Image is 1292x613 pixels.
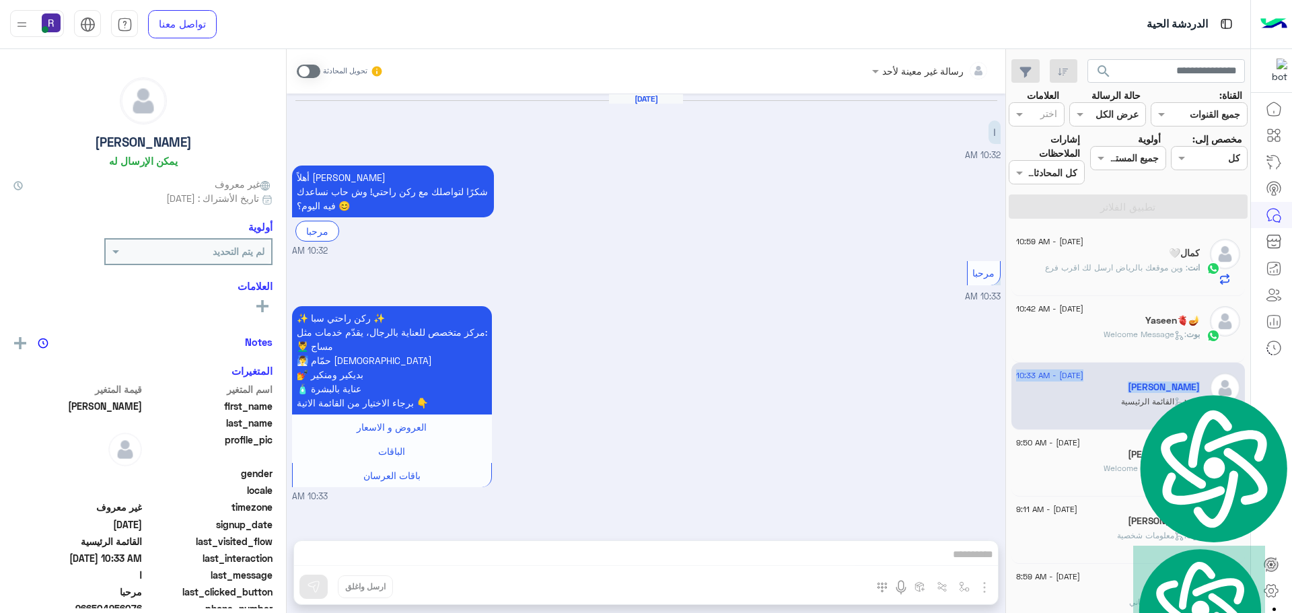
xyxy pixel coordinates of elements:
[1133,391,1292,546] img: logo.svg
[111,10,138,38] a: tab
[1016,503,1077,515] span: [DATE] - 9:11 AM
[145,382,273,396] span: اسم المتغير
[292,306,492,414] p: 14/9/2025, 10:33 AM
[338,575,393,598] button: ارسل واغلق
[1207,262,1220,275] img: WhatsApp
[378,445,405,457] span: الباقات
[1169,248,1200,259] h5: كمال🤍
[1104,329,1186,339] span: : Welcome Message
[38,338,48,349] img: notes
[13,568,142,582] span: ا
[1016,369,1083,382] span: [DATE] - 10:33 AM
[1210,373,1240,403] img: defaultAdmin.png
[1129,597,1186,607] span: : العرض الثاني
[13,280,273,292] h6: العلامات
[245,336,273,348] h6: Notes
[1009,194,1248,219] button: تطبيق الفلاتر
[13,500,142,514] span: غير معروف
[357,421,427,433] span: العروض و الاسعار
[1263,59,1287,83] img: 322853014244696
[1016,303,1083,315] span: [DATE] - 10:42 AM
[1045,262,1188,273] span: وين موقعك بالرياض ارسل لك اقرب فرع
[14,337,26,349] img: add
[1138,132,1161,146] label: أولوية
[1210,239,1240,269] img: defaultAdmin.png
[1219,88,1242,102] label: القناة:
[13,382,142,396] span: قيمة المتغير
[13,399,142,413] span: محمد
[295,221,339,242] div: مرحبا
[145,399,273,413] span: first_name
[292,491,328,503] span: 10:33 AM
[972,267,995,279] span: مرحبا
[248,221,273,233] h6: أولوية
[1016,437,1080,449] span: [DATE] - 9:50 AM
[323,66,367,77] small: تحويل المحادثة
[1210,306,1240,336] img: defaultAdmin.png
[1096,63,1112,79] span: search
[145,500,273,514] span: timezone
[1207,329,1220,342] img: WhatsApp
[145,416,273,430] span: last_name
[145,483,273,497] span: locale
[1186,329,1200,339] span: بوت
[120,78,166,124] img: defaultAdmin.png
[13,483,142,497] span: null
[1016,236,1083,248] span: [DATE] - 10:59 AM
[1121,396,1186,406] span: : القائمة الرئيسية
[42,13,61,32] img: userImage
[1117,530,1186,540] span: : معلومات شخصية
[145,517,273,532] span: signup_date
[13,534,142,548] span: القائمة الرئيسية
[1218,15,1235,32] img: tab
[1145,315,1200,326] h5: Yaseen🫀🪔
[1128,382,1200,393] h5: محمد
[80,17,96,32] img: tab
[145,466,273,480] span: gender
[108,433,142,466] img: defaultAdmin.png
[95,135,192,150] h5: [PERSON_NAME]
[148,10,217,38] a: تواصل معنا
[145,433,273,464] span: profile_pic
[13,551,142,565] span: 2025-09-14T07:33:04.802Z
[13,585,142,599] span: مرحبا
[13,16,30,33] img: profile
[363,470,421,481] span: باقات العرسان
[1040,106,1059,124] div: اختر
[166,191,259,205] span: تاريخ الأشتراك : [DATE]
[1188,262,1200,273] span: انت
[1192,132,1242,146] label: مخصص إلى:
[292,166,494,217] p: 14/9/2025, 10:32 AM
[1128,449,1200,460] h5: Mohamed
[292,245,328,258] span: 10:32 AM
[13,517,142,532] span: 2025-09-14T07:33:00.593Z
[965,291,1001,301] span: 10:33 AM
[1104,463,1186,473] span: : Welcome Message
[145,568,273,582] span: last_message
[231,365,273,377] h6: المتغيرات
[1147,15,1208,34] p: الدردشة الحية
[1016,571,1080,583] span: [DATE] - 8:59 AM
[145,551,273,565] span: last_interaction
[965,150,1001,160] span: 10:32 AM
[117,17,133,32] img: tab
[1260,10,1287,38] img: Logo
[13,466,142,480] span: null
[609,94,683,104] h6: [DATE]
[1128,515,1200,527] h5: محمد
[145,585,273,599] span: last_clicked_button
[215,177,273,191] span: غير معروف
[1087,59,1120,88] button: search
[1009,132,1080,161] label: إشارات الملاحظات
[109,155,178,167] h6: يمكن الإرسال له
[1027,88,1059,102] label: العلامات
[145,534,273,548] span: last_visited_flow
[989,120,1001,144] p: 14/9/2025, 10:32 AM
[1091,88,1141,102] label: حالة الرسالة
